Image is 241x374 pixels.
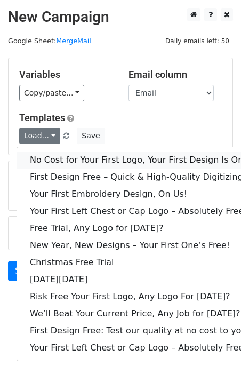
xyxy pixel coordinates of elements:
[56,37,91,45] a: MergeMail
[162,37,233,45] a: Daily emails left: 50
[19,112,65,123] a: Templates
[8,37,91,45] small: Google Sheet:
[19,128,60,144] a: Load...
[162,35,233,47] span: Daily emails left: 50
[8,8,233,26] h2: New Campaign
[128,69,222,81] h5: Email column
[19,85,84,101] a: Copy/paste...
[8,261,43,281] a: Send
[77,128,105,144] button: Save
[19,69,113,81] h5: Variables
